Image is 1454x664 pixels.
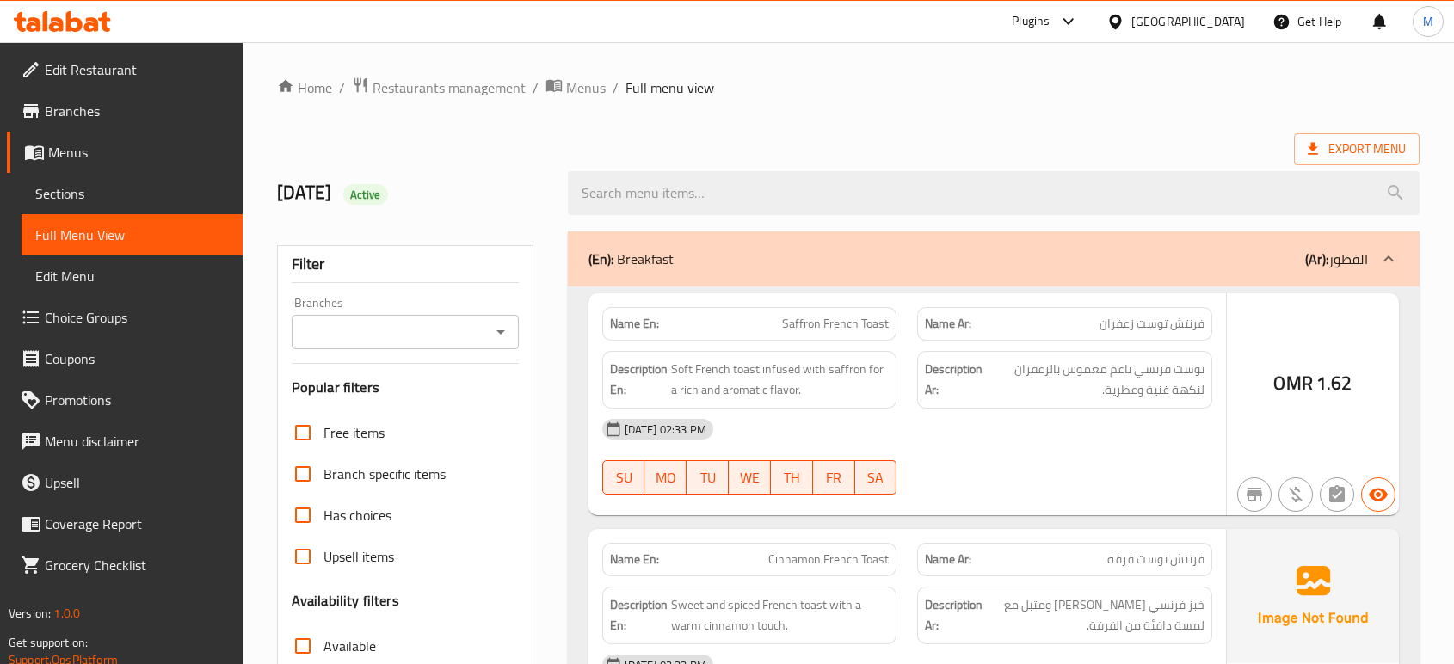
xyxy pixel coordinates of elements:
[7,338,243,379] a: Coupons
[22,214,243,255] a: Full Menu View
[768,550,889,569] span: Cinnamon French Toast
[35,266,229,286] span: Edit Menu
[568,171,1420,215] input: search
[323,505,391,526] span: Has choices
[323,636,376,656] span: Available
[588,249,674,269] p: Breakfast
[736,465,764,490] span: WE
[9,602,51,624] span: Version:
[45,307,229,328] span: Choice Groups
[625,77,714,98] span: Full menu view
[782,315,889,333] span: Saffron French Toast
[7,462,243,503] a: Upsell
[35,183,229,204] span: Sections
[7,544,243,586] a: Grocery Checklist
[277,77,1420,99] nav: breadcrumb
[644,460,687,495] button: MO
[323,422,385,443] span: Free items
[1305,246,1328,272] b: (Ar):
[610,594,668,636] strong: Description En:
[45,513,229,534] span: Coverage Report
[7,297,243,338] a: Choice Groups
[1273,366,1312,400] span: OMR
[9,631,88,654] span: Get support on:
[292,246,519,283] div: Filter
[771,460,813,495] button: TH
[602,460,645,495] button: SU
[568,231,1420,286] div: (En): Breakfast(Ar):الفطور
[277,180,547,206] h2: [DATE]
[545,77,606,99] a: Menus
[1131,12,1245,31] div: [GEOGRAPHIC_DATA]
[45,101,229,121] span: Branches
[339,77,345,98] li: /
[925,550,971,569] strong: Name Ar:
[1294,133,1420,165] span: Export Menu
[687,460,729,495] button: TU
[1320,477,1354,512] button: Not has choices
[566,77,606,98] span: Menus
[610,550,659,569] strong: Name En:
[373,77,526,98] span: Restaurants management
[1308,138,1406,160] span: Export Menu
[862,465,890,490] span: SA
[1316,366,1352,400] span: 1.62
[813,460,855,495] button: FR
[45,431,229,452] span: Menu disclaimer
[45,59,229,80] span: Edit Restaurant
[1361,477,1395,512] button: Available
[343,184,388,205] div: Active
[986,359,1204,401] span: توست فرنسي ناعم مغموس بالزعفران لنكهة غنية وعطرية.
[323,464,446,484] span: Branch specific items
[22,255,243,297] a: Edit Menu
[53,602,80,624] span: 1.0.0
[45,348,229,369] span: Coupons
[489,320,513,344] button: Open
[292,378,519,397] h3: Popular filters
[323,546,394,567] span: Upsell items
[925,315,971,333] strong: Name Ar:
[925,594,983,636] strong: Description Ar:
[855,460,897,495] button: SA
[35,224,229,245] span: Full Menu View
[1100,315,1204,333] span: فرنتش توست زعفران
[651,465,680,490] span: MO
[588,246,613,272] b: (En):
[7,49,243,90] a: Edit Restaurant
[693,465,722,490] span: TU
[820,465,848,490] span: FR
[778,465,806,490] span: TH
[352,77,526,99] a: Restaurants management
[292,591,399,611] h3: Availability filters
[610,315,659,333] strong: Name En:
[45,472,229,493] span: Upsell
[7,503,243,544] a: Coverage Report
[1278,477,1313,512] button: Purchased item
[7,421,243,462] a: Menu disclaimer
[7,90,243,132] a: Branches
[48,142,229,163] span: Menus
[1423,12,1433,31] span: M
[610,359,668,401] strong: Description En:
[925,359,983,401] strong: Description Ar:
[45,555,229,575] span: Grocery Checklist
[610,465,638,490] span: SU
[671,359,890,401] span: Soft French toast infused with saffron for a rich and aromatic flavor.
[729,460,771,495] button: WE
[1227,529,1399,663] img: Ae5nvW7+0k+MAAAAAElFTkSuQmCC
[986,594,1204,636] span: خبز فرنسي محمص حلو ومتبل مع لمسة دافئة من القرفة.
[277,77,332,98] a: Home
[45,390,229,410] span: Promotions
[22,173,243,214] a: Sections
[671,594,890,636] span: Sweet and spiced French toast with a warm cinnamon touch.
[343,187,388,203] span: Active
[7,132,243,173] a: Menus
[613,77,619,98] li: /
[1107,550,1204,569] span: فرنتش توست قرفة
[1305,249,1368,269] p: الفطور
[1237,477,1272,512] button: Not branch specific item
[618,421,713,438] span: [DATE] 02:33 PM
[1012,11,1050,32] div: Plugins
[533,77,539,98] li: /
[7,379,243,421] a: Promotions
